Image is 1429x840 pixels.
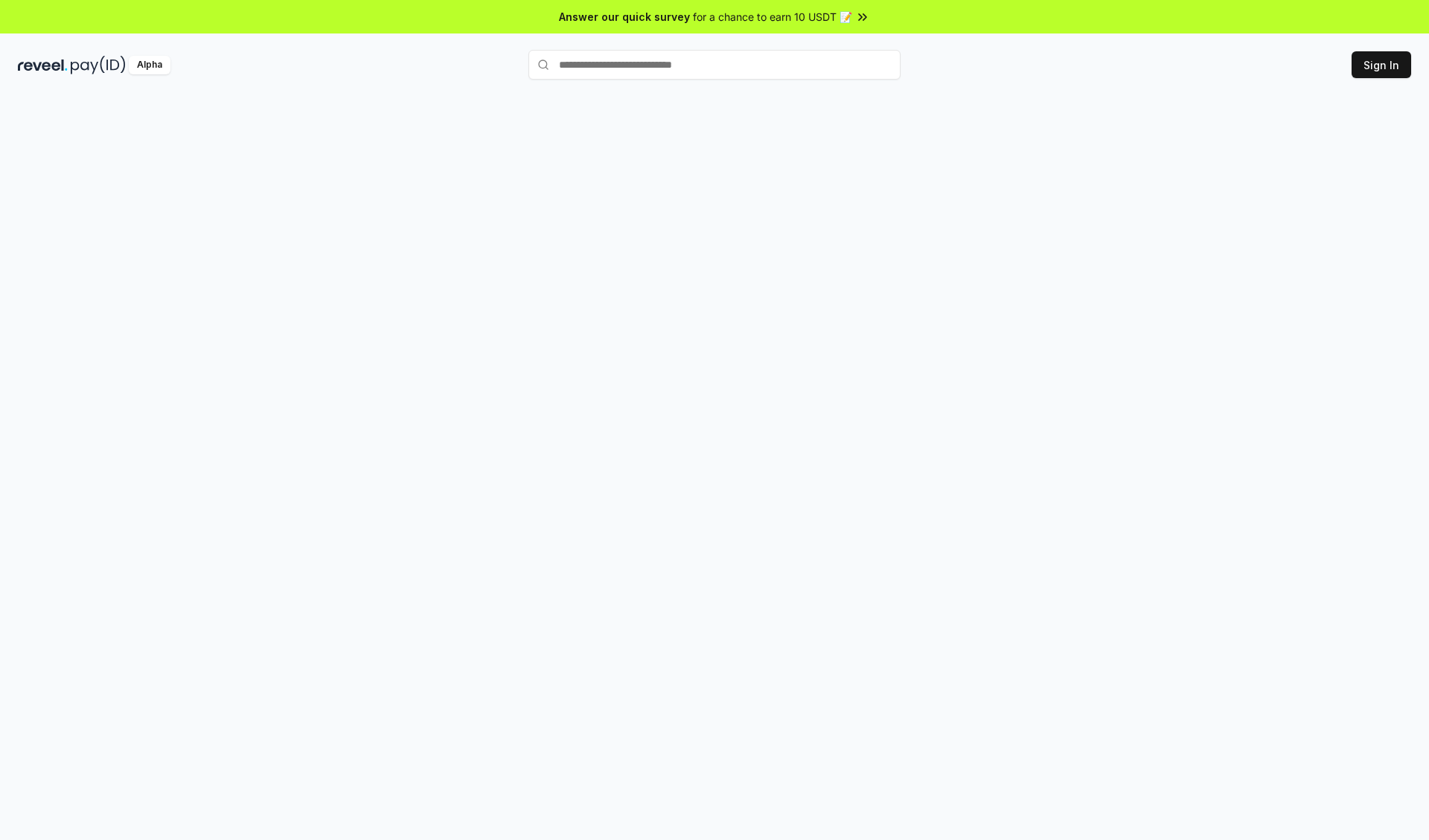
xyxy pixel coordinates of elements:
img: pay_id [71,56,126,74]
span: for a chance to earn 10 USDT 📝 [693,9,852,25]
span: Answer our quick survey [559,9,690,25]
button: Sign In [1352,51,1411,78]
img: reveel_dark [18,56,68,74]
div: Alpha [129,56,170,74]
